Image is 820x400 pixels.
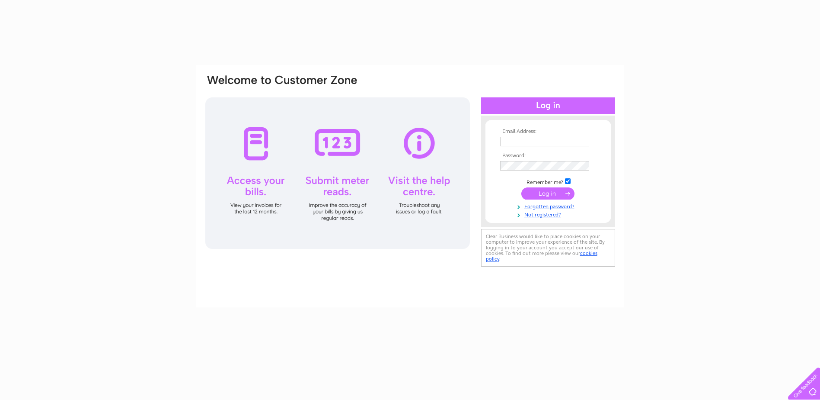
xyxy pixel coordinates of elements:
[486,250,597,262] a: cookies policy
[481,229,615,267] div: Clear Business would like to place cookies on your computer to improve your experience of the sit...
[498,129,598,135] th: Email Address:
[500,202,598,210] a: Forgotten password?
[498,177,598,186] td: Remember me?
[498,153,598,159] th: Password:
[500,210,598,218] a: Not registered?
[521,187,574,200] input: Submit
